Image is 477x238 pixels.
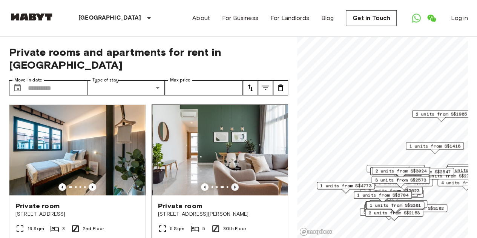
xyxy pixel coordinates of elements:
[92,77,119,83] label: Type of stay
[158,210,282,218] span: [STREET_ADDRESS][PERSON_NAME]
[369,200,427,212] div: Map marker
[83,225,104,232] span: 2nd Floor
[416,111,467,117] span: 2 units from S$1985
[270,14,309,23] a: For Landlords
[346,10,397,26] a: Get in Touch
[375,179,433,190] div: Map marker
[89,183,96,191] button: Previous image
[399,168,451,175] span: 1 units from S$2547
[202,225,205,232] span: 5
[406,142,464,154] div: Map marker
[357,192,408,198] span: 1 units from S$2704
[368,187,419,194] span: 3 units from S$3623
[201,183,209,191] button: Previous image
[364,204,422,216] div: Map marker
[243,80,258,95] button: tune
[258,80,273,95] button: tune
[360,208,418,220] div: Map marker
[9,105,145,195] img: Marketing picture of unit SG-01-027-006-02
[409,11,424,26] a: Open WhatsApp
[424,11,439,26] a: Open WeChat
[15,201,60,210] span: Private room
[9,46,288,71] span: Private rooms and apartments for rent in [GEOGRAPHIC_DATA]
[222,14,258,23] a: For Business
[412,110,470,122] div: Map marker
[170,225,184,232] span: 5 Sqm
[153,105,288,195] img: Marketing picture of unit SG-01-113-001-05
[370,165,421,172] span: 3 units from S$1985
[321,14,334,23] a: Blog
[62,225,65,232] span: 3
[9,13,54,21] img: Habyt
[15,210,139,218] span: [STREET_ADDRESS]
[371,176,429,188] div: Map marker
[372,167,430,179] div: Map marker
[192,14,210,23] a: About
[317,182,375,193] div: Map marker
[363,209,414,215] span: 5 units from S$1680
[365,187,423,198] div: Map marker
[14,77,42,83] label: Move-in date
[320,182,371,189] span: 1 units from S$4773
[170,77,190,83] label: Max price
[231,183,239,191] button: Previous image
[409,143,460,149] span: 1 units from S$1418
[58,183,66,191] button: Previous image
[370,167,431,179] div: Map marker
[365,201,423,213] div: Map marker
[78,14,141,23] p: [GEOGRAPHIC_DATA]
[365,209,423,221] div: Map marker
[366,201,424,213] div: Map marker
[28,225,44,232] span: 19 Sqm
[373,201,424,207] span: 1 units from S$4200
[354,191,412,203] div: Map marker
[370,202,421,209] span: 1 units from S$3381
[375,167,426,174] span: 2 units from S$3024
[451,14,468,23] a: Log in
[158,201,202,210] span: Private room
[10,80,25,95] button: Choose date
[375,177,426,183] span: 3 units from S$2573
[223,225,247,232] span: 30th Floor
[367,165,425,177] div: Map marker
[396,168,454,180] div: Map marker
[393,205,444,212] span: 1 units from S$3182
[273,80,288,95] button: tune
[389,204,447,216] div: Map marker
[366,190,424,202] div: Map marker
[299,227,333,236] a: Mapbox logo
